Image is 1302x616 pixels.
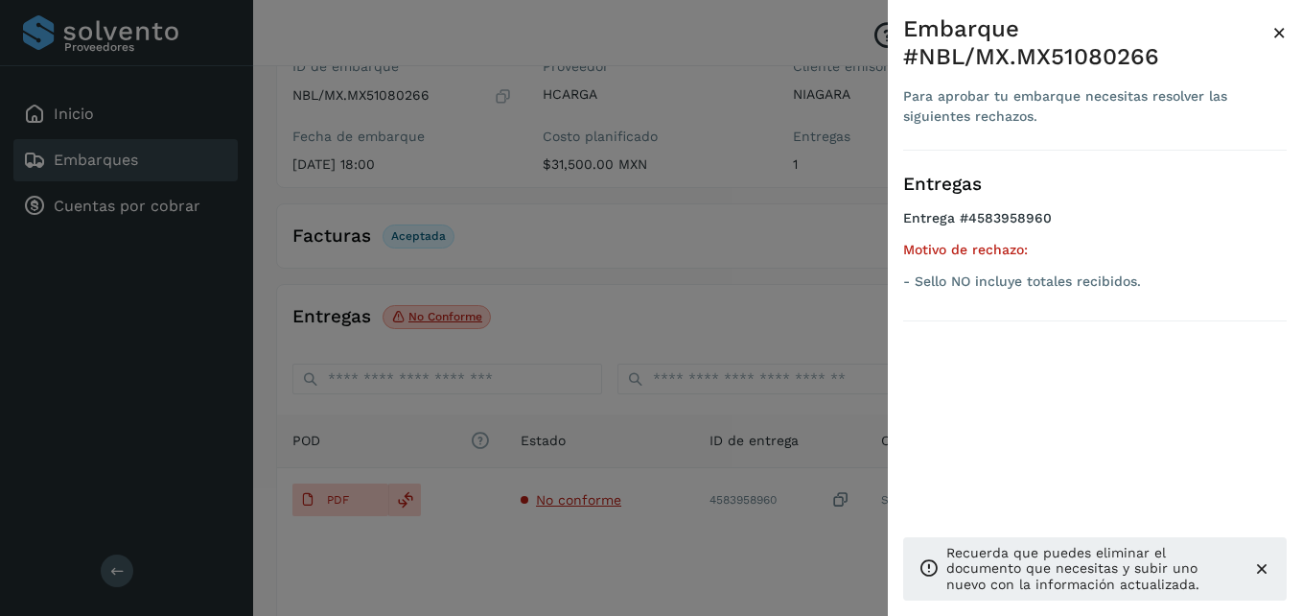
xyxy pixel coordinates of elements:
[1272,19,1287,46] span: ×
[903,174,1287,196] h3: Entregas
[903,273,1287,290] p: - Sello NO incluye totales recibidos.
[903,210,1287,242] h4: Entrega #4583958960
[1272,15,1287,50] button: Close
[903,86,1272,127] div: Para aprobar tu embarque necesitas resolver las siguientes rechazos.
[903,15,1272,71] div: Embarque #NBL/MX.MX51080266
[946,545,1237,593] p: Recuerda que puedes eliminar el documento que necesitas y subir uno nuevo con la información actu...
[903,242,1287,258] h5: Motivo de rechazo:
